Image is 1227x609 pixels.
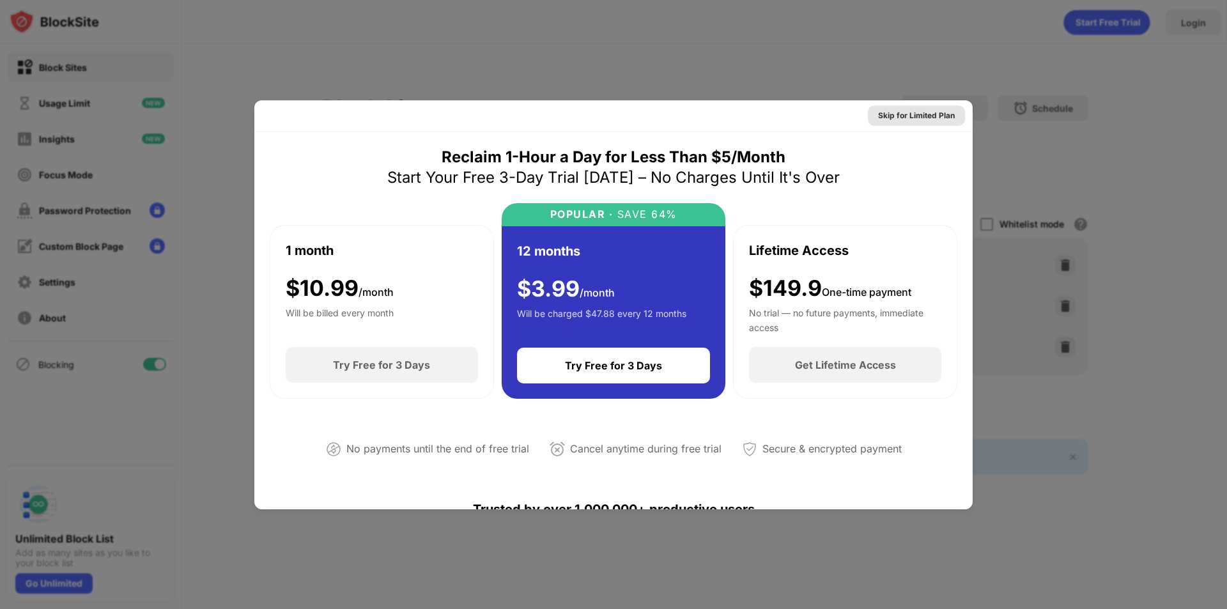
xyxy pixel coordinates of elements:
img: not-paying [326,442,341,457]
div: Lifetime Access [749,241,849,260]
span: /month [359,286,394,298]
div: POPULAR · [550,208,613,220]
div: Start Your Free 3-Day Trial [DATE] – No Charges Until It's Over [387,167,840,188]
div: Reclaim 1-Hour a Day for Less Than $5/Month [442,147,785,167]
div: No payments until the end of free trial [346,440,529,458]
div: SAVE 64% [613,208,677,220]
span: One-time payment [822,286,911,298]
div: Trusted by over 1,000,000+ productive users [270,479,957,540]
div: Will be billed every month [286,306,394,332]
div: $ 10.99 [286,275,394,302]
div: Skip for Limited Plan [878,109,955,122]
div: $149.9 [749,275,911,302]
div: No trial — no future payments, immediate access [749,306,941,332]
img: secured-payment [742,442,757,457]
div: 12 months [517,242,580,261]
div: Secure & encrypted payment [762,440,902,458]
div: Try Free for 3 Days [565,359,662,372]
div: Get Lifetime Access [795,358,896,371]
span: /month [580,286,615,299]
div: Cancel anytime during free trial [570,440,722,458]
img: cancel-anytime [550,442,565,457]
div: Try Free for 3 Days [333,358,430,371]
div: 1 month [286,241,334,260]
div: Will be charged $47.88 every 12 months [517,307,686,332]
div: $ 3.99 [517,276,615,302]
